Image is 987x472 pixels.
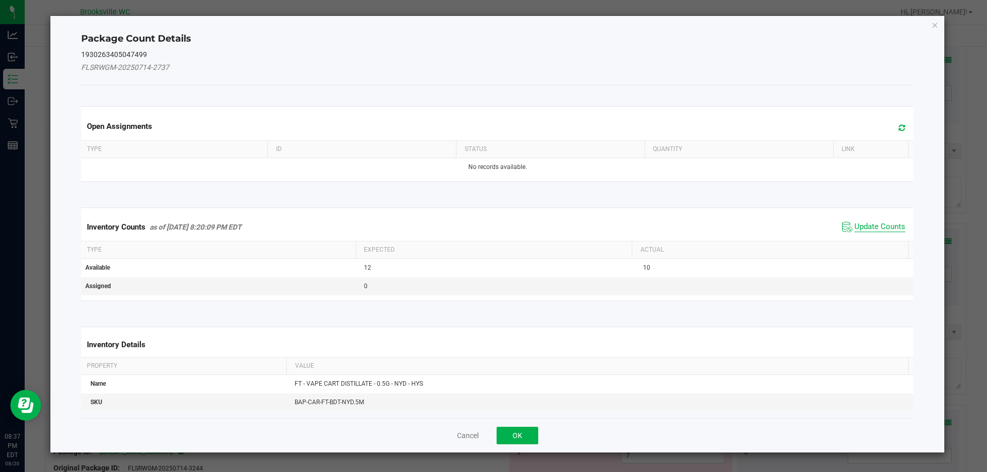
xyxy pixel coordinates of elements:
h4: Package Count Details [81,32,914,46]
span: Update Counts [854,222,905,232]
span: Quantity [653,145,682,153]
span: Name [90,380,106,387]
span: ID [276,145,282,153]
span: 12 [364,264,371,271]
span: Status [465,145,487,153]
span: Link [842,145,855,153]
span: Actual [641,246,664,253]
button: Close [931,18,939,31]
span: FT - VAPE CART DISTILLATE - 0.5G - NYD - HYS [295,380,423,387]
iframe: Resource center [10,390,41,421]
span: Value [295,362,314,369]
span: Inventory Counts [87,222,145,232]
span: Property [87,362,117,369]
span: Available [85,264,110,271]
span: 10 [643,264,650,271]
span: Assigned [85,282,111,290]
h5: 1930263405047499 [81,51,914,59]
h5: FLSRWGM-20250714-2737 [81,64,914,71]
span: as of [DATE] 8:20:09 PM EDT [150,223,242,231]
button: OK [497,427,538,444]
td: No records available. [79,158,916,176]
span: 0 [364,282,368,290]
span: Expected [364,246,395,253]
button: Cancel [457,430,479,441]
span: Inventory Details [87,340,145,349]
span: BAP-CAR-FT-BDT-NYD.5M [295,399,364,406]
span: Type [87,145,102,153]
span: Type [87,246,102,253]
span: Open Assignments [87,122,152,131]
span: SKU [90,399,102,406]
